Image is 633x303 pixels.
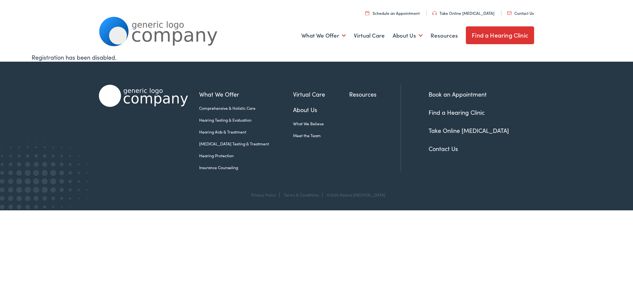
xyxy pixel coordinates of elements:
[199,165,293,170] a: Insurance Counseling
[199,153,293,159] a: Hearing Protection
[293,121,349,127] a: What We Believe
[284,192,319,197] a: Terms & Conditions
[431,23,458,48] a: Resources
[293,90,349,99] a: Virtual Care
[354,23,385,48] a: Virtual Care
[393,23,423,48] a: About Us
[32,53,601,62] div: Registration has been disabled.
[429,144,458,153] a: Contact Us
[99,85,188,107] img: Alpaca Audiology
[199,90,293,99] a: What We Offer
[365,11,369,15] img: utility icon
[323,193,385,197] div: ©2025 Alpaca [MEDICAL_DATA]
[293,133,349,138] a: Meet the Team
[293,105,349,114] a: About Us
[429,126,509,135] a: Take Online [MEDICAL_DATA]
[429,90,487,98] a: Book an Appointment
[199,117,293,123] a: Hearing Testing & Evaluation
[301,23,346,48] a: What We Offer
[349,90,401,99] a: Resources
[365,10,420,16] a: Schedule an Appointment
[507,12,512,15] img: utility icon
[432,11,437,15] img: utility icon
[199,105,293,111] a: Comprehensive & Holistic Care
[429,108,485,116] a: Find a Hearing Clinic
[199,129,293,135] a: Hearing Aids & Treatment
[199,141,293,147] a: [MEDICAL_DATA] Testing & Treatment
[251,192,276,197] a: Privacy Policy
[466,26,534,44] a: Find a Hearing Clinic
[507,10,534,16] a: Contact Us
[432,10,495,16] a: Take Online [MEDICAL_DATA]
